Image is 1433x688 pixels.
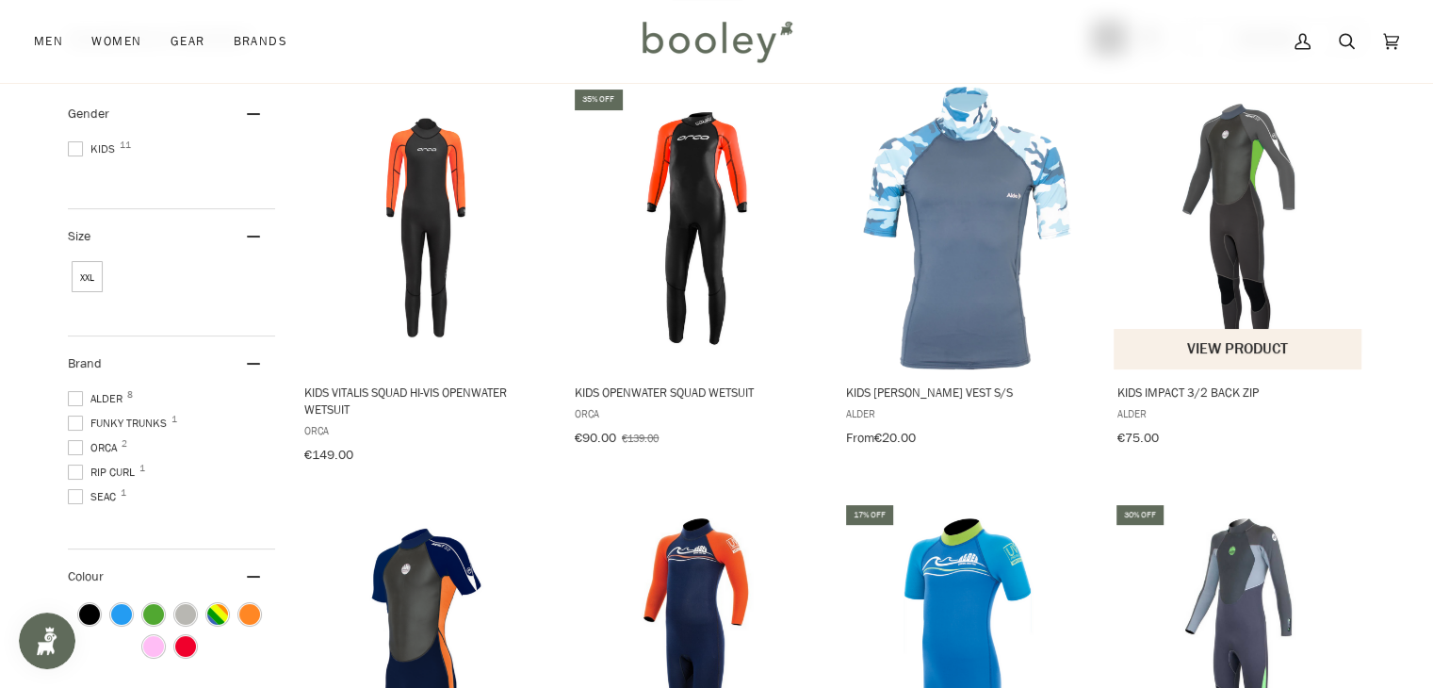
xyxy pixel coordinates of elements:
span: €149.00 [303,446,352,464]
a: Kids Impact 3/2 Back Zip [1114,87,1363,452]
span: 1 [121,488,126,498]
span: Orca [68,439,122,456]
span: Funky Trunks [68,415,172,432]
span: Rip Curl [68,464,140,481]
span: Alder [845,405,1089,421]
span: Colour: Red [175,636,196,657]
span: €90.00 [575,429,616,447]
span: €20.00 [873,429,915,447]
iframe: Button to open loyalty program pop-up [19,613,75,669]
span: Gender [68,105,109,123]
span: Colour: Green [143,604,164,625]
span: Size [68,227,90,245]
span: 2 [122,439,127,449]
span: Kids Openwater Squad Wetsuit [575,384,819,401]
span: Colour: Pink [143,636,164,657]
span: Gear [171,32,205,51]
div: 30% off [1116,504,1164,524]
span: Colour: Black [79,604,100,625]
span: Orca [575,405,819,421]
span: Kids [68,140,121,157]
span: Brands [233,32,287,51]
img: Kids Openwater Squad Black - Booley Galway [572,103,822,352]
span: Brand [68,354,102,372]
button: View product [1114,329,1361,369]
img: Orca Kids Vitalis Squad Hi-Vis Openwater Wetsuit Black - Booley Galway [301,103,550,352]
span: €139.00 [622,430,659,446]
span: 8 [127,390,133,400]
span: 1 [139,464,145,473]
span: 11 [120,140,131,150]
span: Size: XXL [72,261,103,292]
a: Kids Vitalis Squad Hi-Vis Openwater Wetsuit [301,87,550,469]
span: Men [34,32,63,51]
a: Kids Openwater Squad Wetsuit [572,87,822,452]
span: Colour: Multicolour [207,604,228,625]
span: Colour: Grey [175,604,196,625]
span: €75.00 [1116,429,1158,447]
span: Kids Impact 3/2 Back Zip [1116,384,1360,401]
div: 35% off [575,90,622,109]
img: Alder Kids Impact 3/2 Green - Booley Galway [1114,103,1363,352]
span: From [845,429,873,447]
a: Kids Cruz Rash Vest S/S [842,87,1092,452]
span: Alder [68,390,128,407]
img: Booley [634,14,799,69]
span: Seac [68,488,122,505]
span: 1 [171,415,177,424]
span: Alder [1116,405,1360,421]
span: Colour: Orange [239,604,260,625]
span: Colour: Blue [111,604,132,625]
span: Kids Vitalis Squad Hi-Vis Openwater Wetsuit [303,384,547,418]
span: Colour [68,567,118,585]
span: Kids [PERSON_NAME] Vest S/S [845,384,1089,401]
span: Orca [303,422,547,438]
span: Women [91,32,141,51]
div: 17% off [845,504,892,524]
